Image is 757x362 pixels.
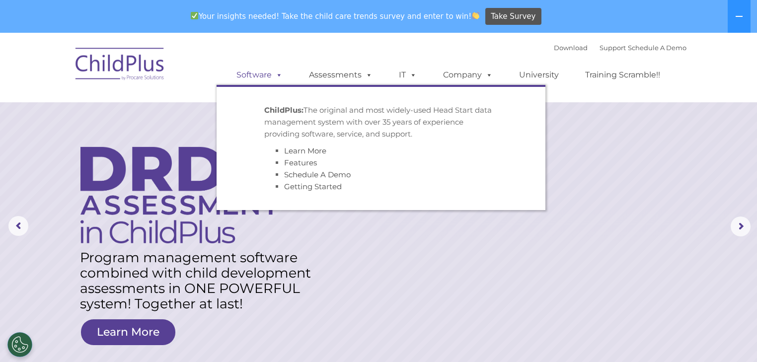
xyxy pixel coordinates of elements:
[600,44,626,52] a: Support
[284,158,317,167] a: Features
[7,332,32,357] button: Cookies Settings
[81,319,175,345] a: Learn More
[284,146,326,155] a: Learn More
[554,44,588,52] a: Download
[485,8,541,25] a: Take Survey
[80,146,279,243] img: DRDP Assessment in ChildPlus
[138,66,168,73] span: Last name
[389,65,427,85] a: IT
[299,65,382,85] a: Assessments
[264,105,303,115] strong: ChildPlus:
[284,170,351,179] a: Schedule A Demo
[138,106,180,114] span: Phone number
[433,65,503,85] a: Company
[227,65,293,85] a: Software
[628,44,686,52] a: Schedule A Demo
[491,8,535,25] span: Take Survey
[575,65,670,85] a: Training Scramble!!
[186,6,484,26] span: Your insights needed! Take the child care trends survey and enter to win!
[472,12,479,19] img: 👏
[264,104,498,140] p: The original and most widely-used Head Start data management system with over 35 years of experie...
[80,250,322,311] rs-layer: Program management software combined with child development assessments in ONE POWERFUL system! T...
[509,65,569,85] a: University
[191,12,198,19] img: ✅
[71,41,170,90] img: ChildPlus by Procare Solutions
[284,182,342,191] a: Getting Started
[554,44,686,52] font: |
